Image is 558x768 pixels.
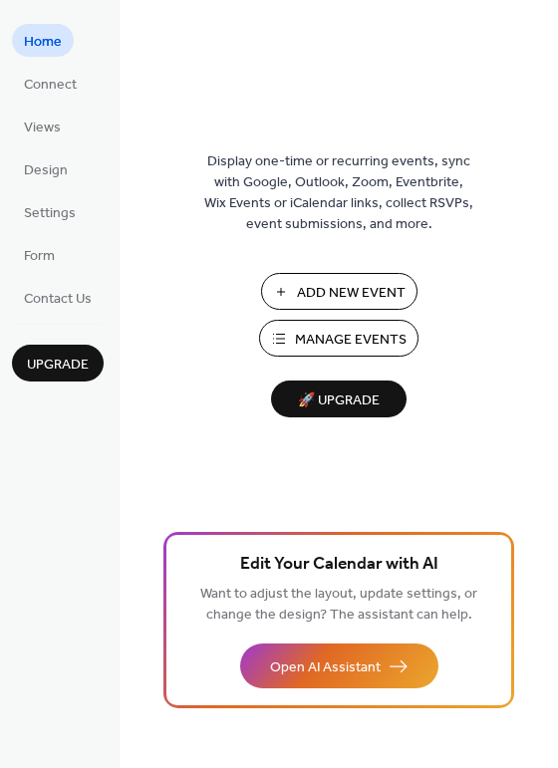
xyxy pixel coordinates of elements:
span: Open AI Assistant [270,657,381,678]
button: Add New Event [261,273,418,310]
span: Connect [24,75,77,96]
a: Design [12,152,80,185]
span: Upgrade [27,355,89,376]
a: Contact Us [12,281,104,314]
button: 🚀 Upgrade [271,381,407,417]
span: Manage Events [295,330,407,351]
a: Home [12,24,74,57]
span: Home [24,32,62,53]
span: Add New Event [297,283,406,304]
button: Manage Events [259,320,418,357]
a: Connect [12,67,89,100]
span: Form [24,246,55,267]
a: Views [12,110,73,142]
a: Form [12,238,67,271]
span: Settings [24,203,76,224]
span: 🚀 Upgrade [283,387,395,414]
span: Views [24,118,61,138]
span: Display one-time or recurring events, sync with Google, Outlook, Zoom, Eventbrite, Wix Events or ... [204,151,473,235]
span: Edit Your Calendar with AI [240,551,438,579]
span: Contact Us [24,289,92,310]
span: Design [24,160,68,181]
a: Settings [12,195,88,228]
button: Upgrade [12,345,104,382]
span: Want to adjust the layout, update settings, or change the design? The assistant can help. [200,581,477,629]
button: Open AI Assistant [240,643,438,688]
